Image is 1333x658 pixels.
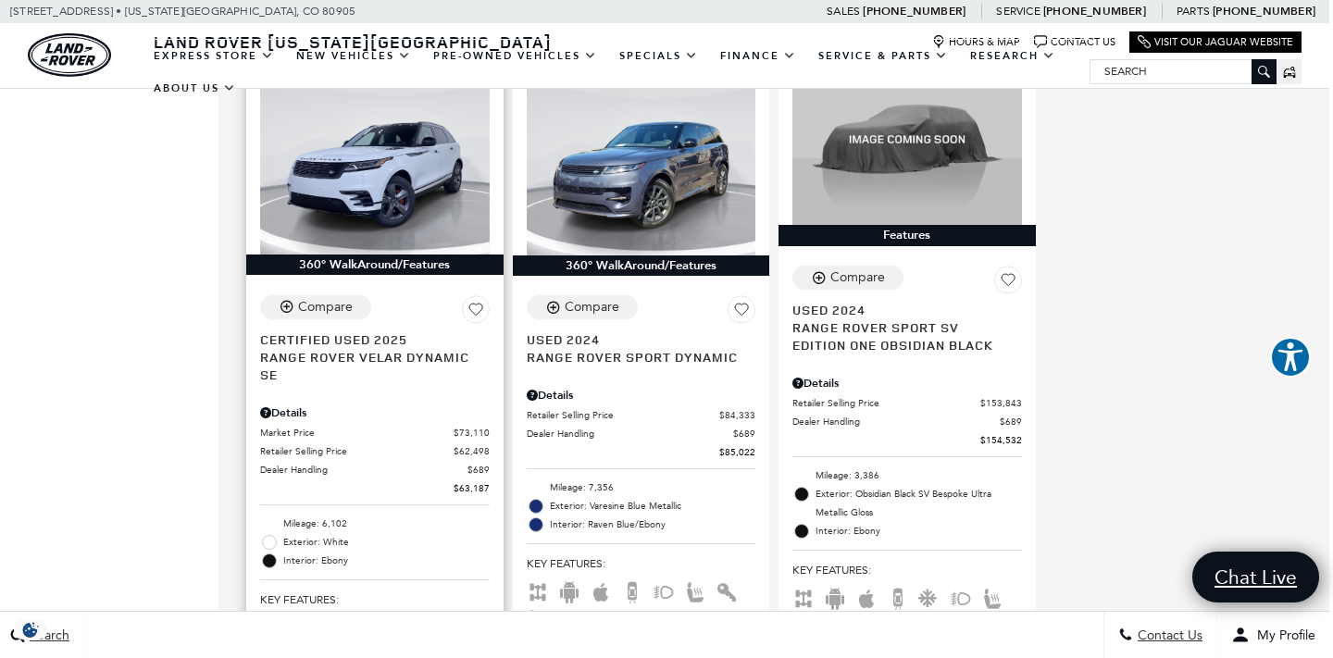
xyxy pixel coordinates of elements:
span: Retailer Selling Price [527,408,720,422]
a: About Us [143,72,247,105]
span: AWD [792,590,815,603]
img: Land Rover [28,33,111,77]
a: Contact Us [1034,35,1115,49]
a: land-rover [28,33,111,77]
span: Exterior: Varesine Blue Metallic [550,497,756,515]
span: $689 [733,427,755,441]
a: Land Rover [US_STATE][GEOGRAPHIC_DATA] [143,31,563,53]
a: Certified Used 2025Range Rover Velar Dynamic SE [260,330,490,383]
a: Market Price $73,110 [260,426,490,440]
span: My Profile [1250,627,1315,643]
a: Retailer Selling Price $84,333 [527,408,756,422]
span: Dealer Handling [260,463,467,477]
span: Apple Car-Play [590,584,612,597]
div: Compare [565,299,619,316]
span: Land Rover [US_STATE][GEOGRAPHIC_DATA] [154,31,552,53]
div: Pricing Details - Range Rover Sport Dynamic [527,387,756,403]
a: Dealer Handling $689 [792,415,1022,428]
span: $73,110 [454,426,490,440]
span: Used 2024 [527,330,742,348]
a: Finance [709,40,807,72]
span: Exterior: White [283,533,490,552]
div: Compare [298,299,353,316]
span: Heated Seats [684,584,706,597]
span: Backup Camera [887,590,909,603]
span: $154,532 [980,433,1022,447]
span: Android Auto [558,584,580,597]
a: Service & Parts [807,40,959,72]
button: Open user profile menu [1217,612,1329,658]
span: Contact Us [1133,627,1202,643]
span: $85,022 [719,445,755,459]
span: $689 [467,463,490,477]
a: New Vehicles [285,40,422,72]
img: 2025 Land Rover Range Rover Velar Dynamic SE [260,83,490,255]
a: Dealer Handling $689 [260,463,490,477]
span: $689 [1000,415,1022,428]
button: Explore your accessibility options [1270,337,1311,378]
a: Visit Our Jaguar Website [1138,35,1293,49]
span: AWD [527,584,549,597]
a: [PHONE_NUMBER] [1213,4,1315,19]
button: Save Vehicle [728,295,755,330]
button: Compare Vehicle [527,295,638,319]
a: Dealer Handling $689 [527,427,756,441]
span: Fog Lights [950,590,972,603]
li: Mileage: 3,386 [792,466,1022,485]
a: EXPRESS STORE [143,40,285,72]
span: Interior: Ebony [283,552,490,570]
span: Interior: Ebony [816,522,1022,540]
a: $85,022 [527,445,756,459]
span: Retailer Selling Price [260,444,454,458]
li: Mileage: 6,102 [260,515,490,533]
span: Key Features : [527,553,756,574]
button: Save Vehicle [994,266,1022,301]
button: Compare Vehicle [260,295,371,319]
div: 360° WalkAround/Features [513,255,770,276]
span: Fog Lights [653,584,675,597]
span: Service [996,5,1040,18]
span: Used 2024 [792,301,1008,318]
a: $154,532 [792,433,1022,447]
span: Sales [827,5,860,18]
span: $63,187 [454,481,490,495]
span: Chat Live [1205,565,1306,590]
a: Research [959,40,1066,72]
span: Key Features : [792,560,1022,580]
a: Chat Live [1192,552,1319,602]
aside: Accessibility Help Desk [1270,337,1311,381]
a: [PHONE_NUMBER] [863,4,965,19]
a: Retailer Selling Price $62,498 [260,444,490,458]
span: Heated Seats [981,590,1003,603]
img: Opt-Out Icon [9,620,52,639]
span: Range Rover Velar Dynamic SE [260,348,476,383]
span: Range Rover Sport SV Edition One Obsidian Black [792,318,1008,354]
div: Compare [830,269,885,286]
a: Used 2024Range Rover Sport SV Edition One Obsidian Black [792,301,1022,354]
a: [PHONE_NUMBER] [1043,4,1146,19]
a: Used 2024Range Rover Sport Dynamic [527,330,756,366]
a: Pre-Owned Vehicles [422,40,608,72]
div: 360° WalkAround/Features [246,255,504,275]
a: $63,187 [260,481,490,495]
img: 2024 Land Rover Range Rover Sport SV Edition One Obsidian Black [792,54,1022,226]
li: Mileage: 7,356 [527,478,756,497]
span: $62,498 [454,444,490,458]
span: Market Price [260,426,454,440]
span: Dealer Handling [527,427,734,441]
span: Exterior: Obsidian Black SV Bespoke Ultra Metallic Gloss [816,485,1022,522]
span: Apple Car-Play [855,590,878,603]
a: [STREET_ADDRESS] • [US_STATE][GEOGRAPHIC_DATA], CO 80905 [10,5,355,18]
span: Android Auto [824,590,846,603]
span: Key Features : [260,590,490,610]
span: Dealer Handling [792,415,1000,428]
a: Hours & Map [932,35,1020,49]
span: Parts [1177,5,1210,18]
section: Click to Open Cookie Consent Modal [9,620,52,639]
div: Features [779,225,1036,245]
span: $153,843 [980,396,1022,410]
button: Compare Vehicle [792,266,903,290]
span: Keyless Entry [716,584,738,597]
nav: Main Navigation [143,40,1090,105]
input: Search [1090,60,1276,82]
